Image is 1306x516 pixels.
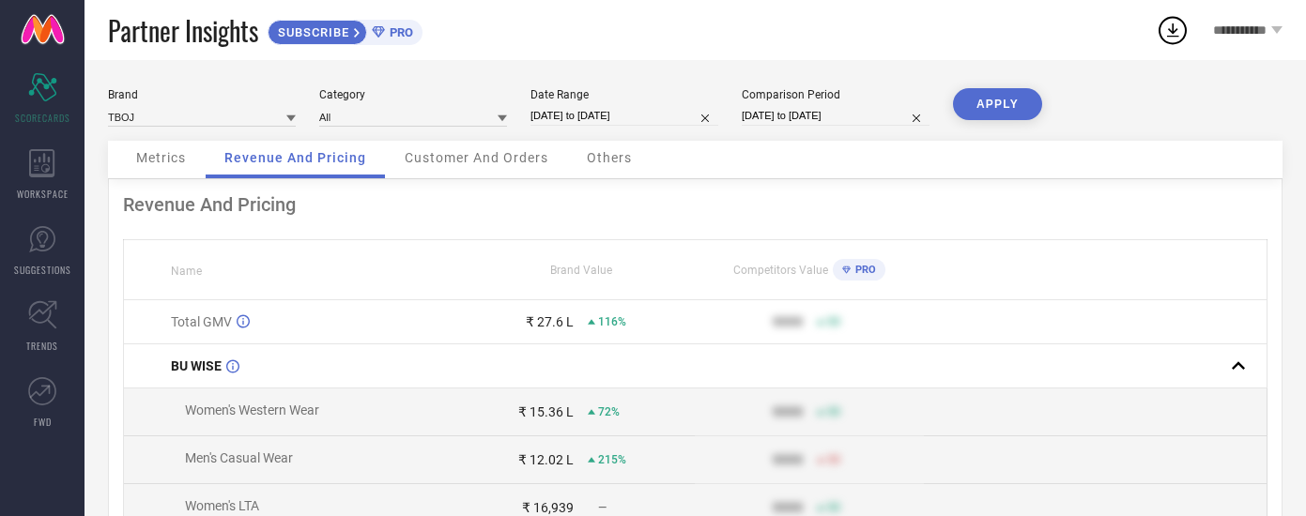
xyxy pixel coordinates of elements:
[518,404,574,419] div: ₹ 15.36 L
[136,150,186,165] span: Metrics
[598,501,607,514] span: —
[773,452,803,467] div: 9999
[185,402,319,417] span: Women's Western Wear
[526,314,574,329] div: ₹ 27.6 L
[319,88,507,101] div: Category
[522,500,574,515] div: ₹ 16,939
[185,450,293,465] span: Men's Casual Wear
[108,11,258,50] span: Partner Insights
[773,404,803,419] div: 9999
[269,25,354,39] span: SUBSCRIBE
[587,150,632,165] span: Others
[405,150,548,165] span: Customer And Orders
[123,193,1268,216] div: Revenue And Pricing
[171,358,222,373] span: BU WISE
[742,88,930,101] div: Comparison Period
[773,314,803,329] div: 9999
[171,265,202,278] span: Name
[827,405,840,418] span: 50
[26,339,58,353] span: TRENDS
[550,264,612,277] span: Brand Value
[108,88,296,101] div: Brand
[598,453,626,466] span: 215%
[171,314,232,329] span: Total GMV
[827,453,840,466] span: 50
[598,315,626,328] span: 116%
[530,106,718,126] input: Select date range
[268,15,423,45] a: SUBSCRIBEPRO
[224,150,366,165] span: Revenue And Pricing
[773,500,803,515] div: 9999
[15,111,70,125] span: SCORECARDS
[742,106,930,126] input: Select comparison period
[598,405,620,418] span: 72%
[17,187,69,201] span: WORKSPACE
[851,264,876,276] span: PRO
[733,264,828,277] span: Competitors Value
[1156,13,1190,47] div: Open download list
[385,25,413,39] span: PRO
[827,315,840,328] span: 50
[518,452,574,467] div: ₹ 12.02 L
[827,501,840,514] span: 50
[953,88,1042,120] button: APPLY
[530,88,718,101] div: Date Range
[14,263,71,277] span: SUGGESTIONS
[185,498,259,513] span: Women's LTA
[34,415,52,429] span: FWD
